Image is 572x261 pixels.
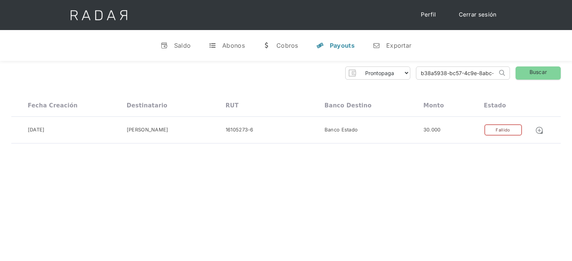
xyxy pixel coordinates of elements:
a: Perfil [413,8,444,22]
div: RUT [226,102,239,109]
div: y [316,42,324,49]
form: Form [345,66,410,80]
div: Monto [423,102,444,109]
div: Banco destino [325,102,372,109]
div: 16105273-6 [226,126,253,134]
img: Detalle [535,126,543,134]
div: v [161,42,168,49]
div: Payouts [330,42,355,49]
div: Banco Estado [325,126,358,134]
div: Destinatario [127,102,167,109]
div: w [263,42,270,49]
div: Exportar [386,42,411,49]
div: n [373,42,380,49]
div: Saldo [174,42,191,49]
div: Fallido [484,124,522,136]
div: [DATE] [28,126,45,134]
div: Fecha creación [28,102,78,109]
div: t [209,42,216,49]
div: Cobros [276,42,298,49]
a: Cerrar sesión [451,8,504,22]
div: [PERSON_NAME] [127,126,168,134]
div: Abonos [222,42,245,49]
input: Busca por ID [416,67,497,79]
div: 30.000 [423,126,441,134]
div: Estado [484,102,506,109]
a: Buscar [516,66,561,80]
